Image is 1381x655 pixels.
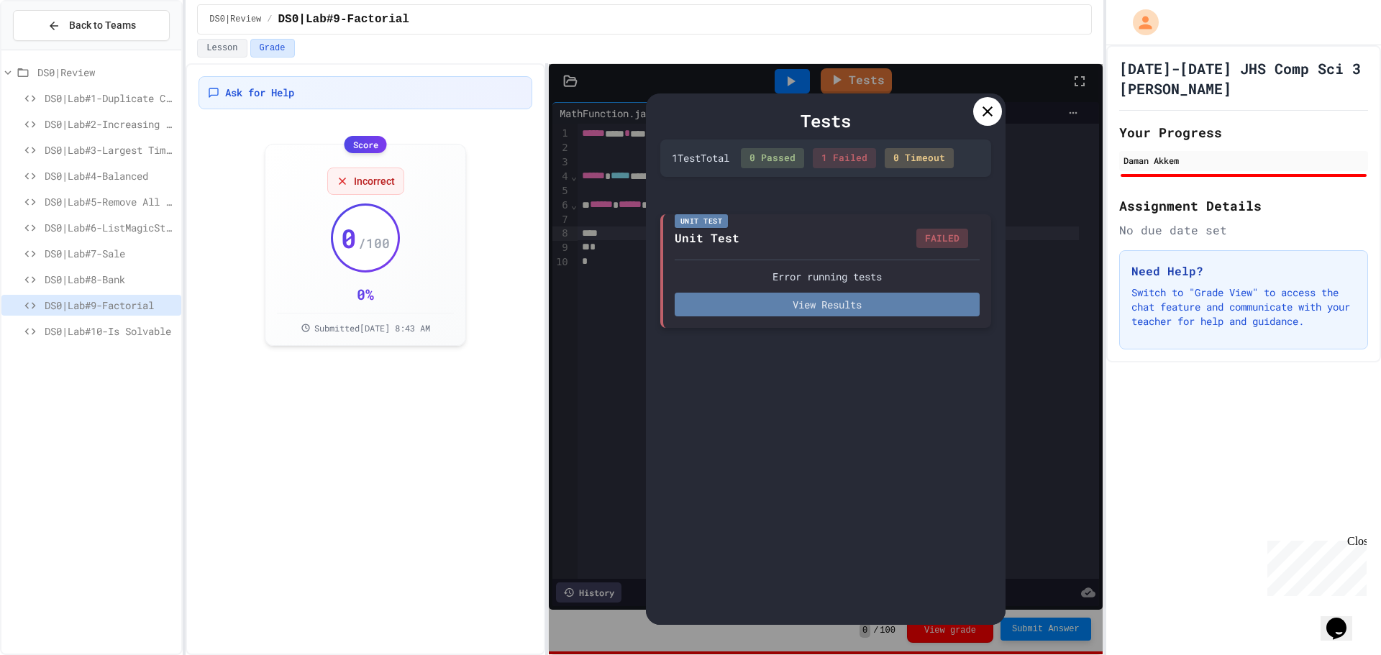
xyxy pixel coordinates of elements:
div: Daman Akkem [1124,154,1364,167]
div: Score [345,136,387,153]
span: Ask for Help [225,86,294,100]
span: DS0|Lab#9-Factorial [278,11,409,28]
div: Tests [660,108,991,134]
div: Error running tests [675,269,980,284]
h1: [DATE]-[DATE] JHS Comp Sci 3 [PERSON_NAME] [1119,58,1368,99]
div: 1 Test Total [672,150,729,165]
span: DS0|Lab#7-Sale [45,246,176,261]
div: 1 Failed [813,148,876,168]
button: Grade [250,39,295,58]
span: DS0|Lab#3-Largest Time Denominations [45,142,176,157]
h3: Need Help? [1131,262,1356,280]
h2: Assignment Details [1119,196,1368,216]
span: DS0|Lab#5-Remove All In Range [45,194,176,209]
span: DS0|Lab#8-Bank [45,272,176,287]
span: DS0|Lab#6-ListMagicStrings [45,220,176,235]
iframe: chat widget [1321,597,1367,641]
iframe: chat widget [1262,535,1367,596]
div: My Account [1118,6,1162,39]
div: Unit Test [675,229,739,247]
span: DS0|Lab#4-Balanced [45,168,176,183]
div: Unit Test [675,214,729,228]
button: View Results [675,293,980,316]
span: DS0|Lab#10-Is Solvable [45,324,176,339]
span: Back to Teams [69,18,136,33]
span: DS0|Lab#2-Increasing Neighbors [45,116,176,132]
button: Back to Teams [13,10,170,41]
h2: Your Progress [1119,122,1368,142]
div: FAILED [916,229,968,249]
span: DS0|Review [209,14,261,25]
span: / 100 [358,233,390,253]
div: Chat with us now!Close [6,6,99,91]
span: Submitted [DATE] 8:43 AM [314,322,430,334]
div: 0 Passed [741,148,804,168]
div: No due date set [1119,221,1368,239]
span: DS0|Review [37,65,176,80]
span: DS0|Lab#1-Duplicate Count [45,91,176,106]
button: Lesson [197,39,247,58]
span: DS0|Lab#9-Factorial [45,298,176,313]
div: 0 Timeout [885,148,954,168]
p: Switch to "Grade View" to access the chat feature and communicate with your teacher for help and ... [1131,285,1356,329]
div: 0 % [357,284,374,304]
span: Incorrect [354,174,395,188]
span: 0 [341,224,357,252]
span: / [267,14,272,25]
